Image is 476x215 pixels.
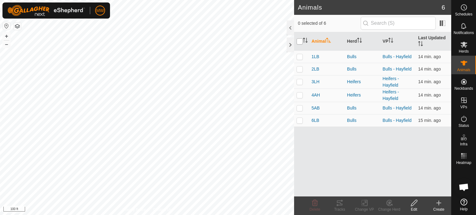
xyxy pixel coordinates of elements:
[347,79,378,85] div: Heifers
[457,68,470,72] span: Animals
[311,105,320,111] span: 5AB
[345,32,380,51] th: Herd
[298,4,442,11] h2: Animals
[455,178,473,196] div: Open chat
[311,117,319,124] span: 6LB
[310,207,320,212] span: Delete
[454,87,473,90] span: Neckbands
[347,105,378,111] div: Bulls
[3,41,10,48] button: –
[7,5,85,16] img: Gallagher Logo
[383,76,399,88] a: Heifers - Hayfield
[452,196,476,213] a: Help
[123,207,146,213] a: Privacy Policy
[383,89,399,101] a: Heifers - Hayfield
[418,92,441,97] span: Sep 12, 2025, 9:05 AM
[460,105,467,109] span: VPs
[418,105,441,110] span: Sep 12, 2025, 9:05 AM
[309,32,345,51] th: Animal
[311,79,320,85] span: 3LH
[383,118,412,123] a: Bulls - Hayfield
[460,142,467,146] span: Infra
[458,124,469,127] span: Status
[377,207,402,212] div: Change Herd
[347,92,378,98] div: Heifers
[416,32,451,51] th: Last Updated
[454,31,474,35] span: Notifications
[96,7,104,14] span: MW
[402,207,426,212] div: Edit
[418,54,441,59] span: Sep 12, 2025, 9:05 AM
[3,22,10,30] button: Reset Map
[311,54,319,60] span: 1LB
[418,79,441,84] span: Sep 12, 2025, 9:05 AM
[460,207,468,211] span: Help
[418,42,423,47] p-sorticon: Activate to sort
[455,12,472,16] span: Schedules
[311,92,320,98] span: 4AH
[326,39,331,44] p-sorticon: Activate to sort
[426,207,451,212] div: Create
[298,20,360,27] span: 0 selected of 6
[456,161,471,165] span: Heatmap
[327,207,352,212] div: Tracks
[311,66,319,72] span: 2LB
[442,3,445,12] span: 6
[388,39,393,44] p-sorticon: Activate to sort
[352,207,377,212] div: Change VP
[383,67,412,71] a: Bulls - Hayfield
[383,105,412,110] a: Bulls - Hayfield
[14,23,21,30] button: Map Layers
[3,32,10,40] button: +
[418,67,441,71] span: Sep 12, 2025, 9:05 AM
[303,39,308,44] p-sorticon: Activate to sort
[459,49,469,53] span: Herds
[347,54,378,60] div: Bulls
[357,39,362,44] p-sorticon: Activate to sort
[418,118,441,123] span: Sep 12, 2025, 9:05 AM
[361,17,436,30] input: Search (S)
[347,66,378,72] div: Bulls
[380,32,416,51] th: VP
[153,207,171,213] a: Contact Us
[347,117,378,124] div: Bulls
[383,54,412,59] a: Bulls - Hayfield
